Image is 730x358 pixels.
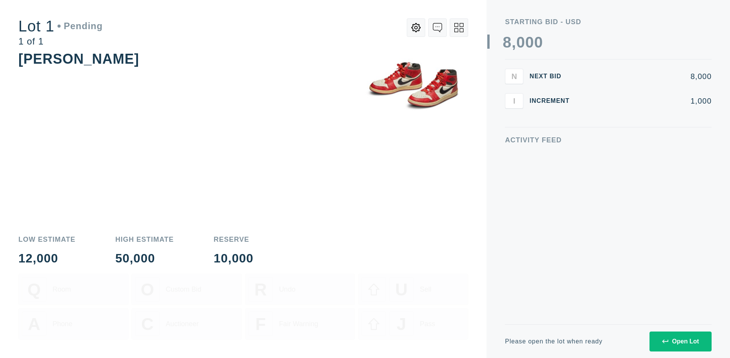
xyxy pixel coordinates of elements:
[18,236,76,243] div: Low Estimate
[115,236,174,243] div: High Estimate
[115,252,174,264] div: 50,000
[512,35,516,188] div: ,
[214,236,253,243] div: Reserve
[214,252,253,264] div: 10,000
[505,18,712,25] div: Starting Bid - USD
[503,35,511,50] div: 8
[511,72,517,81] span: N
[516,35,525,50] div: 0
[662,338,699,345] div: Open Lot
[534,35,543,50] div: 0
[18,51,139,67] div: [PERSON_NAME]
[18,252,76,264] div: 12,000
[529,73,575,79] div: Next Bid
[649,332,712,351] button: Open Lot
[505,93,523,109] button: I
[58,21,103,31] div: Pending
[525,35,534,50] div: 0
[505,69,523,84] button: N
[582,73,712,80] div: 8,000
[18,37,103,46] div: 1 of 1
[513,96,516,105] span: I
[529,98,575,104] div: Increment
[505,137,712,144] div: Activity Feed
[18,18,103,34] div: Lot 1
[582,97,712,105] div: 1,000
[505,338,602,345] div: Please open the lot when ready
